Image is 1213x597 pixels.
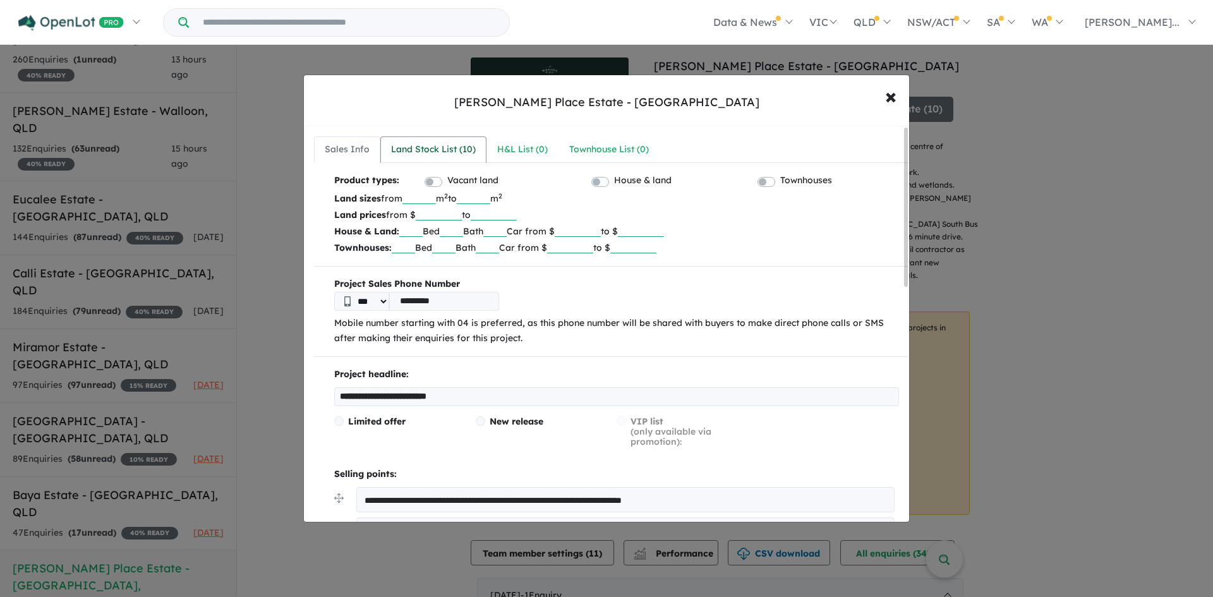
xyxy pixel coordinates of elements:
label: Vacant land [447,173,498,188]
div: Townhouse List ( 0 ) [569,142,649,157]
b: Land sizes [334,193,381,204]
img: Openlot PRO Logo White [18,15,124,31]
img: drag.svg [334,493,344,503]
div: Land Stock List ( 10 ) [391,142,476,157]
p: from m to m [334,190,899,207]
sup: 2 [444,191,448,200]
span: [PERSON_NAME]... [1085,16,1180,28]
b: Project Sales Phone Number [334,277,899,292]
p: Bed Bath Car from $ to $ [334,223,899,239]
div: [PERSON_NAME] Place Estate - [GEOGRAPHIC_DATA] [454,94,759,111]
p: Bed Bath Car from $ to $ [334,239,899,256]
label: Townhouses [780,173,832,188]
b: House & Land: [334,226,399,237]
p: Mobile number starting with 04 is preferred, as this phone number will be shared with buyers to m... [334,316,899,346]
label: House & land [614,173,672,188]
span: New release [490,416,543,427]
b: Product types: [334,173,399,190]
p: Project headline: [334,367,899,382]
input: Try estate name, suburb, builder or developer [191,9,507,36]
span: × [885,82,896,109]
b: Land prices [334,209,386,220]
span: Limited offer [348,416,406,427]
p: Selling points: [334,467,899,482]
b: Townhouses: [334,242,392,253]
sup: 2 [498,191,502,200]
div: Sales Info [325,142,370,157]
div: H&L List ( 0 ) [497,142,548,157]
img: Phone icon [344,296,351,306]
p: from $ to [334,207,899,223]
